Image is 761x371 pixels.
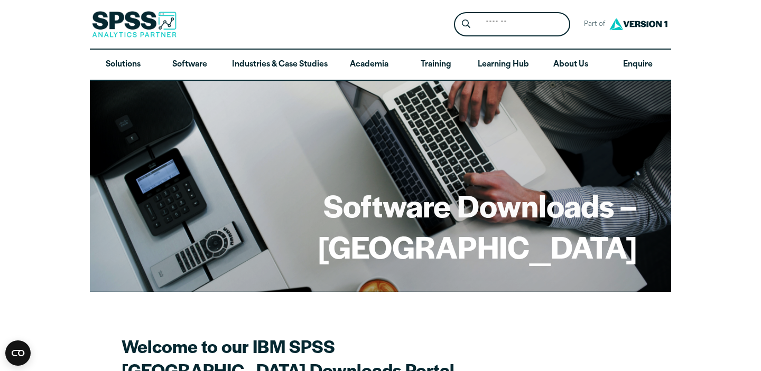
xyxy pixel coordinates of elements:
[124,185,637,267] h1: Software Downloads – [GEOGRAPHIC_DATA]
[156,50,223,80] a: Software
[462,20,470,28] svg: Search magnifying glass icon
[5,340,31,366] button: Open CMP widget
[90,50,156,80] a: Solutions
[469,50,537,80] a: Learning Hub
[403,50,469,80] a: Training
[579,17,607,32] span: Part of
[457,15,476,34] button: Search magnifying glass icon
[224,50,336,80] a: Industries & Case Studies
[90,50,671,80] nav: Desktop version of site main menu
[92,11,177,37] img: SPSS Analytics Partner
[336,50,403,80] a: Academia
[607,14,670,34] img: Version1 Logo
[537,50,604,80] a: About Us
[605,50,671,80] a: Enquire
[454,12,570,37] form: Site Header Search Form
